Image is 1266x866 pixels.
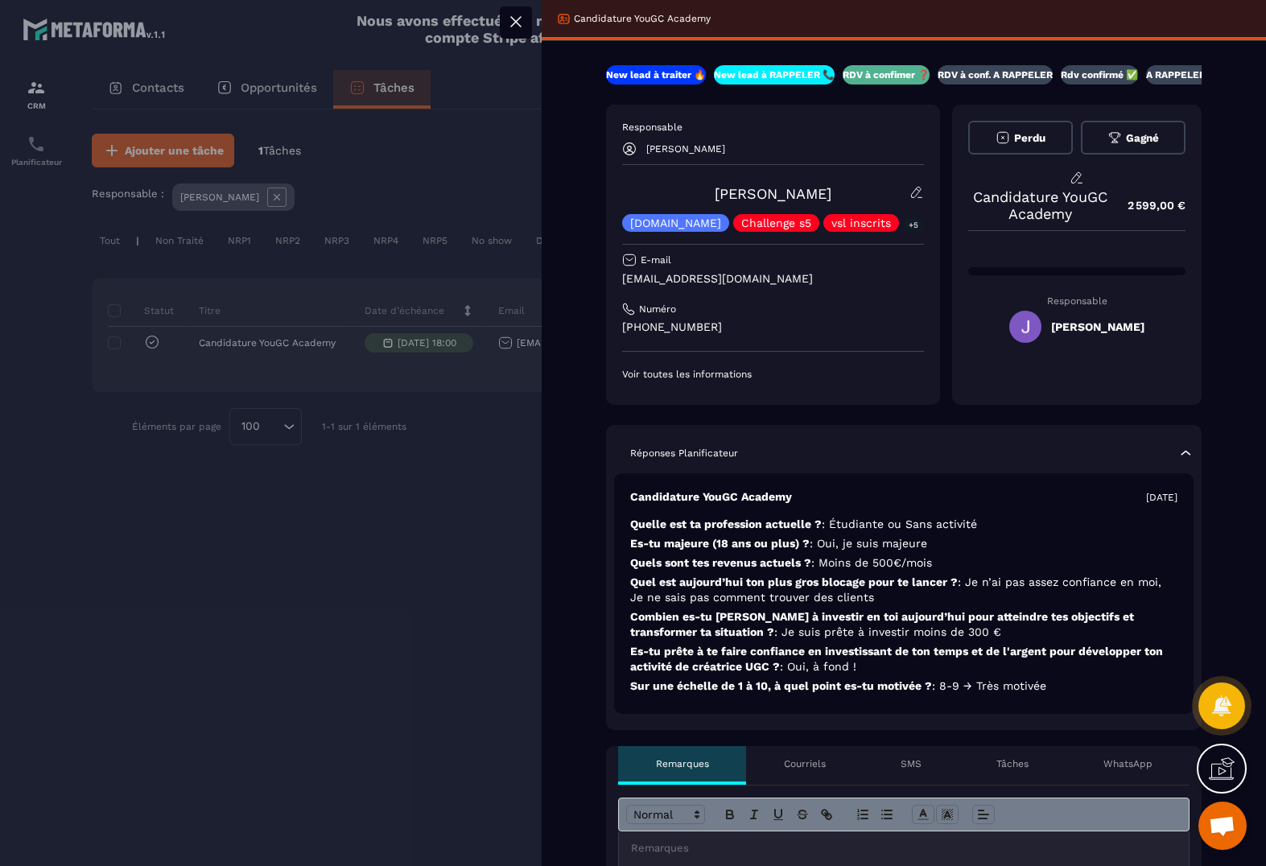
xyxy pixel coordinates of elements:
[968,121,1073,155] button: Perdu
[630,447,738,460] p: Réponses Planificateur
[1103,757,1153,770] p: WhatsApp
[741,217,811,229] p: Challenge s5
[1126,132,1159,144] span: Gagné
[630,575,1177,605] p: Quel est aujourd’hui ton plus gros blocage pour te lancer ?
[938,68,1053,81] p: RDV à conf. A RAPPELER
[622,121,924,134] p: Responsable
[831,217,891,229] p: vsl inscrits
[622,320,924,335] p: [PHONE_NUMBER]
[630,644,1177,674] p: Es-tu prête à te faire confiance en investissant de ton temps et de l'argent pour développer ton ...
[630,489,792,505] p: Candidature YouGC Academy
[822,518,977,530] span: : Étudiante ou Sans activité
[641,254,671,266] p: E-mail
[996,757,1029,770] p: Tâches
[901,757,922,770] p: SMS
[639,303,676,315] p: Numéro
[656,757,709,770] p: Remarques
[1014,132,1045,144] span: Perdu
[810,537,927,550] span: : Oui, je suis majeure
[646,143,725,155] p: [PERSON_NAME]
[843,68,930,81] p: RDV à confimer ❓
[1051,320,1144,333] h5: [PERSON_NAME]
[968,295,1186,307] p: Responsable
[811,556,932,569] span: : Moins de 500€/mois
[574,12,711,25] p: Candidature YouGC Academy
[1111,190,1186,221] p: 2 599,00 €
[1061,68,1138,81] p: Rdv confirmé ✅
[622,271,924,287] p: [EMAIL_ADDRESS][DOMAIN_NAME]
[630,678,1177,694] p: Sur une échelle de 1 à 10, à quel point es-tu motivée ?
[630,517,1177,532] p: Quelle est ta profession actuelle ?
[630,609,1177,640] p: Combien es-tu [PERSON_NAME] à investir en toi aujourd’hui pour atteindre tes objectifs et transfo...
[780,660,856,673] span: : Oui, à fond !
[968,188,1111,222] p: Candidature YouGC Academy
[1081,121,1186,155] button: Gagné
[774,625,1001,638] span: : Je suis prête à investir moins de 300 €
[903,216,924,233] p: +5
[622,368,924,381] p: Voir toutes les informations
[1146,491,1177,504] p: [DATE]
[715,185,831,202] a: [PERSON_NAME]
[714,68,835,81] p: New lead à RAPPELER 📞
[784,757,826,770] p: Courriels
[606,68,706,81] p: New lead à traiter 🔥
[1198,802,1247,850] div: Ouvrir le chat
[630,536,1177,551] p: Es-tu majeure (18 ans ou plus) ?
[630,217,721,229] p: [DOMAIN_NAME]
[932,679,1046,692] span: : 8-9 → Très motivée
[630,555,1177,571] p: Quels sont tes revenus actuels ?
